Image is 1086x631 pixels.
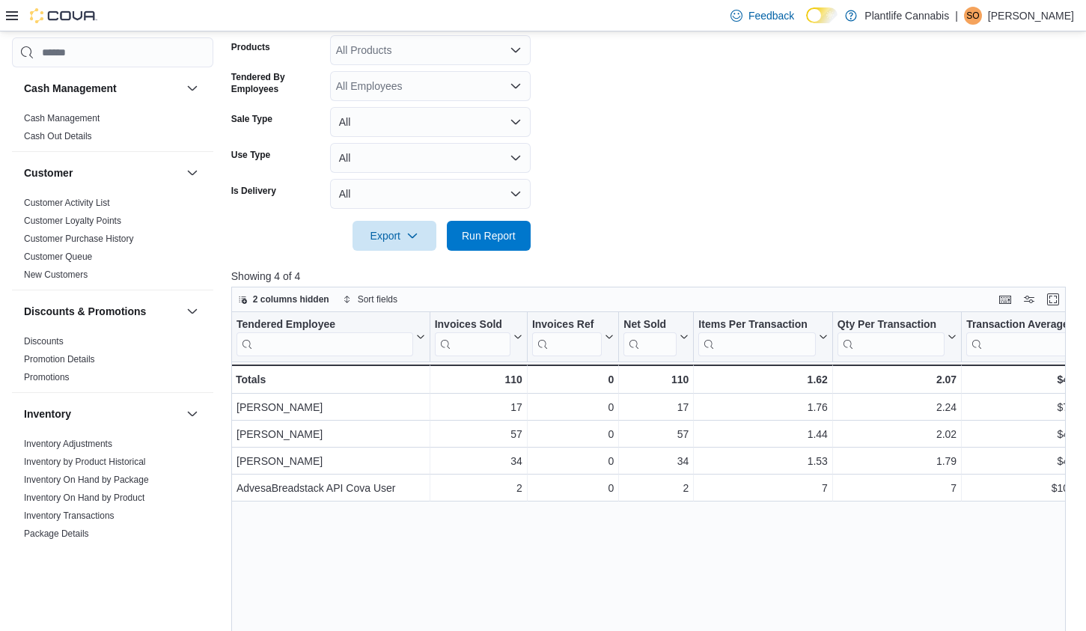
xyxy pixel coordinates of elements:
span: Inventory Adjustments [24,438,112,450]
span: Package Details [24,528,89,540]
label: Sale Type [231,113,272,125]
a: Promotion Details [24,354,95,365]
h3: Cash Management [24,81,117,96]
button: Sort fields [337,290,403,308]
div: 1.79 [838,452,957,470]
p: Plantlife Cannabis [864,7,949,25]
div: Totals [236,371,425,388]
img: Cova [30,8,97,23]
label: Products [231,41,270,53]
div: Transaction Average [966,318,1077,356]
button: Qty Per Transaction [838,318,957,356]
div: 17 [434,398,522,416]
div: [PERSON_NAME] [237,425,425,443]
button: Open list of options [510,80,522,92]
div: Cash Management [12,109,213,151]
div: 0 [532,398,614,416]
button: Tendered Employee [237,318,425,356]
span: Sort fields [358,293,397,305]
span: Promotions [24,371,70,383]
div: 57 [434,425,522,443]
div: Net Sold [623,318,677,332]
div: 0 [532,371,614,388]
div: Tendered Employee [237,318,413,332]
div: 0 [532,425,614,443]
div: 34 [623,452,689,470]
h3: Customer [24,165,73,180]
button: Display options [1020,290,1038,308]
a: Customer Purchase History [24,234,134,244]
a: Discounts [24,336,64,347]
p: Showing 4 of 4 [231,269,1074,284]
span: Customer Queue [24,251,92,263]
span: Dark Mode [806,23,807,24]
button: Cash Management [183,79,201,97]
div: 110 [623,371,689,388]
div: 2.24 [838,398,957,416]
span: SO [966,7,979,25]
div: 2 [623,479,689,497]
button: All [330,143,531,173]
div: 1.62 [698,371,828,388]
div: Net Sold [623,318,677,356]
label: Tendered By Employees [231,71,324,95]
button: 2 columns hidden [232,290,335,308]
a: Inventory Adjustments [24,439,112,449]
p: [PERSON_NAME] [988,7,1074,25]
div: Qty Per Transaction [838,318,945,332]
span: 2 columns hidden [253,293,329,305]
div: AdvesaBreadstack API Cova User [237,479,425,497]
a: Promotions [24,372,70,382]
span: New Customers [24,269,88,281]
label: Is Delivery [231,185,276,197]
a: Cash Management [24,113,100,124]
a: New Customers [24,269,88,280]
span: Inventory by Product Historical [24,456,146,468]
span: Promotion Details [24,353,95,365]
span: Cash Management [24,112,100,124]
a: Inventory Transactions [24,510,115,521]
button: Export [353,221,436,251]
a: Inventory On Hand by Package [24,475,149,485]
p: | [955,7,958,25]
div: 17 [623,398,689,416]
div: 110 [434,371,522,388]
div: 57 [623,425,689,443]
div: Items Per Transaction [698,318,816,332]
div: Shaylene Orbeck [964,7,982,25]
button: Enter fullscreen [1044,290,1062,308]
span: Run Report [462,228,516,243]
button: Items Per Transaction [698,318,828,356]
button: Cash Management [24,81,180,96]
label: Use Type [231,149,270,161]
div: 7 [698,479,828,497]
div: Discounts & Promotions [12,332,213,392]
div: Invoices Sold [434,318,510,356]
div: Customer [12,194,213,290]
span: Inventory On Hand by Product [24,492,144,504]
div: 2.02 [838,425,957,443]
h3: Discounts & Promotions [24,304,146,319]
button: Keyboard shortcuts [996,290,1014,308]
span: Customer Activity List [24,197,110,209]
div: Invoices Ref [532,318,602,356]
a: Inventory On Hand by Product [24,493,144,503]
button: Open list of options [510,44,522,56]
span: Feedback [748,8,794,23]
a: Feedback [724,1,800,31]
button: Invoices Ref [532,318,614,356]
div: 34 [434,452,522,470]
input: Dark Mode [806,7,838,23]
div: Invoices Ref [532,318,602,332]
div: [PERSON_NAME] [237,452,425,470]
div: 7 [838,479,957,497]
button: Net Sold [623,318,689,356]
div: 1.44 [698,425,828,443]
div: 1.76 [698,398,828,416]
a: Inventory by Product Historical [24,457,146,467]
div: Items Per Transaction [698,318,816,356]
div: 0 [532,479,614,497]
div: 0 [532,452,614,470]
span: Discounts [24,335,64,347]
span: Inventory On Hand by Package [24,474,149,486]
